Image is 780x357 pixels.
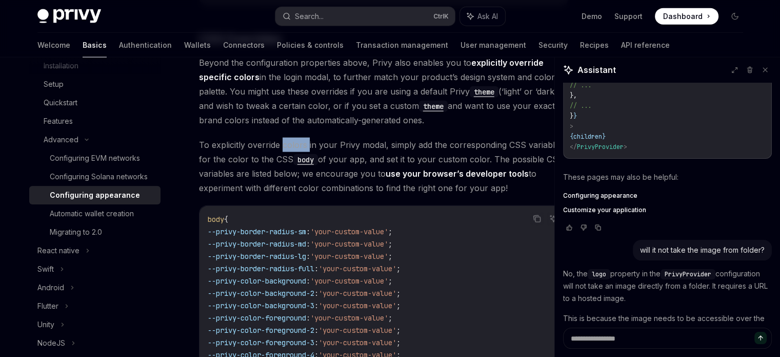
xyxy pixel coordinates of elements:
button: Toggle dark mode [727,8,743,25]
a: use your browser’s developer tools [386,168,529,179]
span: --privy-border-radius-sm [208,227,306,236]
div: will it not take the image from folder? [640,245,765,255]
span: ; [388,227,392,236]
span: Configuring appearance [563,192,637,200]
div: Features [44,115,73,127]
a: Welcome [37,33,70,58]
span: --privy-color-background [208,276,306,286]
a: Demo [582,11,602,22]
a: theme [419,101,448,111]
div: Search... [295,10,324,23]
code: theme [470,86,498,98]
button: Search...CtrlK [275,7,455,26]
a: Dashboard [655,8,718,25]
div: Unity [37,318,54,331]
span: : [306,252,310,261]
div: Swift [37,263,54,275]
div: Migrating to 2.0 [50,226,102,238]
a: Authentication [119,33,172,58]
a: Quickstart [29,93,161,112]
span: : [314,301,318,310]
span: ; [388,313,392,323]
a: Customize your application [563,206,772,214]
span: PrivyProvider [665,270,711,278]
div: Automatic wallet creation [50,208,134,220]
a: User management [461,33,526,58]
span: : [314,326,318,335]
span: 'your-custom-value' [318,326,396,335]
span: ; [396,301,401,310]
span: body [208,215,224,224]
span: ; [396,326,401,335]
a: Connectors [223,33,265,58]
span: 'your-custom-value' [318,301,396,310]
span: --privy-color-background-3 [208,301,314,310]
span: --privy-color-foreground-3 [208,338,314,347]
span: : [306,313,310,323]
span: { [224,215,228,224]
span: PrivyProvider [577,143,624,151]
img: dark logo [37,9,101,24]
span: }, [570,91,577,100]
span: } [602,133,606,141]
span: } [573,112,577,120]
div: NodeJS [37,337,65,349]
span: : [306,239,310,249]
a: Basics [83,33,107,58]
a: Security [538,33,568,58]
span: ; [388,252,392,261]
span: 'your-custom-value' [318,289,396,298]
div: Configuring appearance [50,189,140,201]
a: Configuring appearance [563,192,772,200]
a: Recipes [580,33,609,58]
a: Configuring appearance [29,186,161,204]
a: body [293,154,318,164]
span: : [306,227,310,236]
span: 'your-custom-value' [310,227,388,236]
span: > [570,122,573,130]
strong: explicitly override specific colors [199,58,544,82]
span: logo [592,270,606,278]
span: Ctrl K [433,12,449,21]
span: --privy-color-foreground [208,313,306,323]
span: : [314,289,318,298]
p: These pages may also be helpful: [563,171,772,183]
span: // ... [570,81,591,89]
span: Ask AI [477,11,498,22]
span: 'your-custom-value' [318,338,396,347]
span: --privy-border-radius-md [208,239,306,249]
button: Send message [754,332,767,344]
button: Ask AI [547,212,560,226]
a: Automatic wallet creation [29,204,161,223]
div: React native [37,245,79,257]
span: --privy-border-radius-full [208,264,314,273]
span: 'your-custom-value' [318,264,396,273]
div: Configuring Solana networks [50,171,148,183]
div: Setup [44,78,64,90]
span: } [570,112,573,120]
button: Copy the contents from the code block [530,212,544,226]
span: ; [388,276,392,286]
a: Wallets [184,33,211,58]
div: Quickstart [44,97,77,109]
a: API reference [621,33,670,58]
span: ; [388,239,392,249]
a: Transaction management [356,33,448,58]
span: : [314,338,318,347]
span: --privy-color-foreground-2 [208,326,314,335]
span: ; [396,338,401,347]
a: Setup [29,75,161,93]
span: 'your-custom-value' [310,313,388,323]
span: { [570,133,573,141]
a: Configuring EVM networks [29,149,161,167]
span: To explicitly override colors in your Privy modal, simply add the corresponding CSS variable for ... [199,138,569,195]
p: No, the property in the configuration will not take an image directly from a folder. It requires ... [563,268,772,305]
span: 'your-custom-value' [310,239,388,249]
span: : [306,276,310,286]
a: theme [470,86,498,97]
span: ; [396,289,401,298]
a: Configuring Solana networks [29,167,161,186]
span: 'your-custom-value' [310,276,388,286]
button: Ask AI [460,7,505,26]
span: children [573,133,602,141]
